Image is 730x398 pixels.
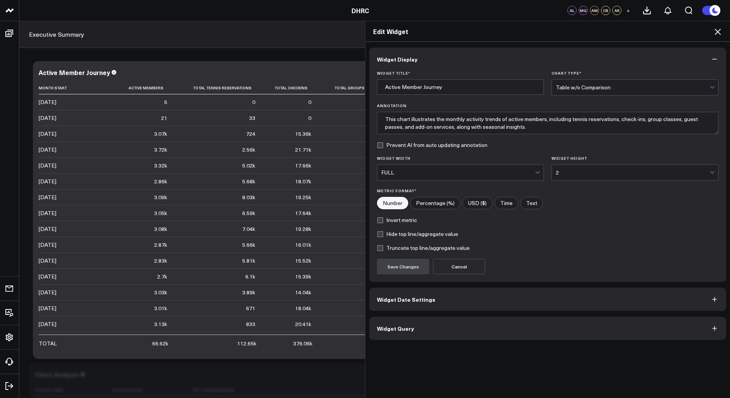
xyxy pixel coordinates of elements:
[377,325,414,331] span: Widget Query
[410,197,460,209] label: Percentage (%)
[377,71,544,75] label: Widget Title *
[377,79,544,95] input: Enter your widget title
[377,188,718,193] label: Metric Format*
[556,84,710,91] div: Table w/o Comparison
[612,6,621,15] div: AK
[556,169,710,176] div: 2
[377,197,408,209] label: Number
[377,103,718,108] label: Annotation
[494,197,518,209] label: Time
[377,112,718,134] textarea: This chart illustrates the monthly activity trends of active members, including tennis reservatio...
[520,197,543,209] label: Text
[377,56,418,62] span: Widget Display
[351,6,369,15] a: DHRC
[601,6,610,15] div: CB
[377,142,487,148] label: Prevent AI from auto updating annotation
[462,197,492,209] label: USD ($)
[369,48,726,71] button: Widget Display
[377,245,470,251] label: Truncate top line/aggregate value
[623,6,633,15] button: +
[433,259,485,274] button: Cancel
[377,217,417,223] label: Invert metric
[567,6,577,15] div: AL
[626,8,630,13] span: +
[590,6,599,15] div: AM
[381,169,535,176] div: FULL
[377,156,544,161] label: Widget Width
[369,288,726,311] button: Widget Date Settings
[552,71,718,75] label: Chart Type *
[377,259,429,274] button: Save Changes
[373,27,722,36] h2: Edit Widget
[579,6,588,15] div: MQ
[377,296,435,302] span: Widget Date Settings
[377,231,458,237] label: Hide top line/aggregate value
[369,317,726,340] button: Widget Query
[552,156,718,161] label: Widget Height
